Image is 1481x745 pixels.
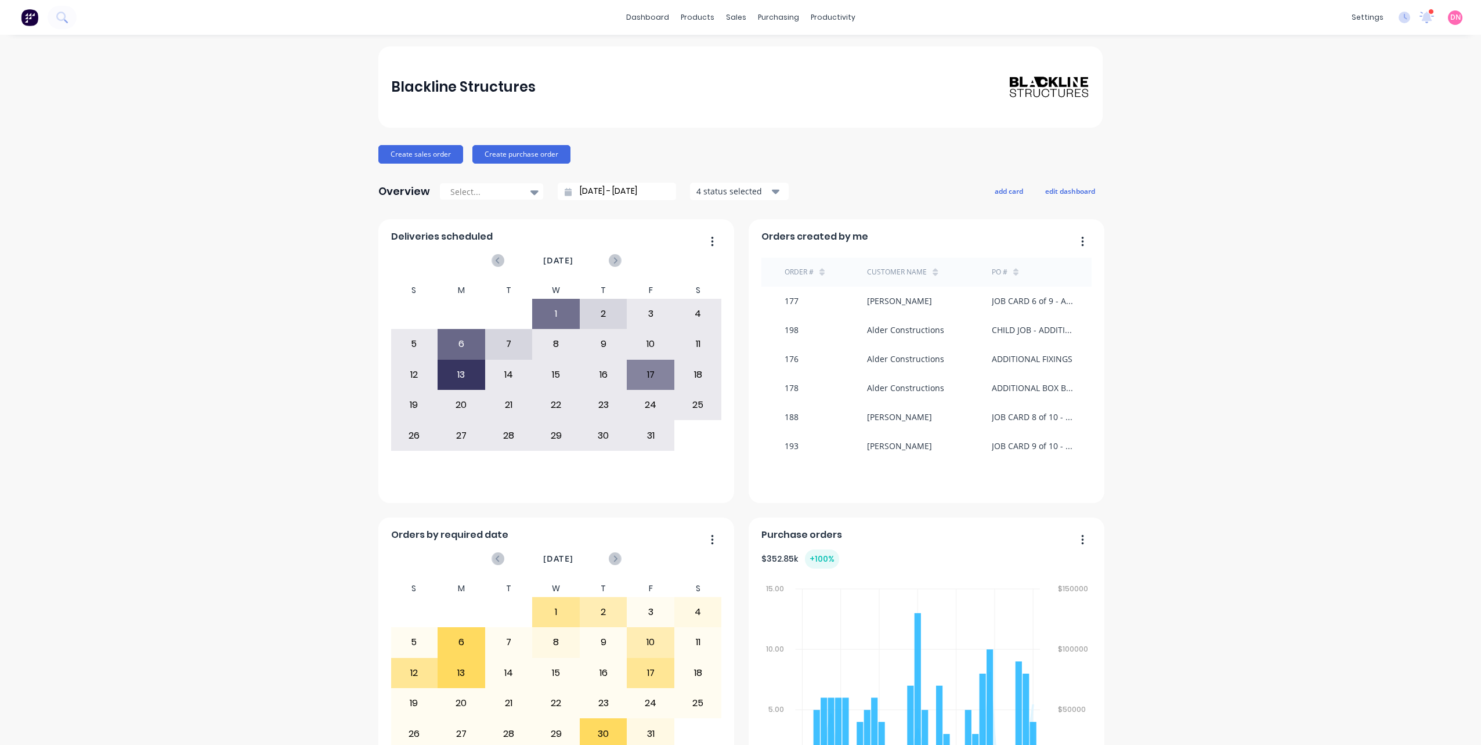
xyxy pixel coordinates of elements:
div: 30 [580,421,627,450]
div: PO # [992,267,1007,277]
div: M [438,580,485,597]
div: 1 [533,299,579,328]
span: [DATE] [543,254,573,267]
div: 29 [533,421,579,450]
div: 17 [627,659,674,688]
div: 21 [486,689,532,718]
div: 4 [675,299,721,328]
div: T [580,580,627,597]
button: Create purchase order [472,145,570,164]
div: 26 [391,421,438,450]
div: [PERSON_NAME] [867,440,932,452]
div: 3 [627,598,674,627]
div: 24 [627,689,674,718]
div: 13 [438,360,485,389]
div: [PERSON_NAME] [867,411,932,423]
div: 25 [675,390,721,419]
div: ADDITIONAL BOX BEAMS - ROOF RAISING SYSTEM [992,382,1075,394]
div: 9 [580,628,627,657]
div: Alder Constructions [867,324,944,336]
span: Orders by required date [391,528,508,542]
div: T [485,580,533,597]
div: 197 [785,469,799,481]
div: 24 [627,390,674,419]
div: 7 [486,628,532,657]
div: W [532,282,580,299]
div: [PERSON_NAME] [867,295,932,307]
button: 4 status selected [690,183,789,200]
div: purchasing [752,9,805,26]
span: Purchase orders [761,528,842,542]
div: JOB CARD 6 of 9 - ADDITIONAL CHANNELS, TOP CHORD, REWORK JOISTS [992,295,1075,307]
div: S [674,282,722,299]
div: sales [720,9,752,26]
div: 23 [580,689,627,718]
div: 4 [675,598,721,627]
tspan: 5.00 [768,705,783,715]
button: add card [987,183,1031,198]
div: Overview [378,180,430,203]
div: CHILD JOB - REMAKE - BEAM & INFILL [992,469,1075,481]
span: DN [1450,12,1461,23]
div: + 100 % [805,549,839,569]
div: 12 [391,360,438,389]
tspan: $150000 [1058,584,1088,594]
div: 19 [391,390,438,419]
tspan: $50000 [1058,705,1086,715]
div: F [627,282,674,299]
div: 4 status selected [696,185,770,197]
div: CHILD JOB - ADDITIONALS - OUTRIGGER AND ROOF PANELS [992,324,1075,336]
div: 7 [486,330,532,359]
div: T [580,282,627,299]
div: 17 [627,360,674,389]
div: 14 [486,659,532,688]
div: 13 [438,659,485,688]
span: Deliveries scheduled [391,230,493,244]
div: W [532,580,580,597]
div: products [675,9,720,26]
div: S [674,580,722,597]
div: 18 [675,659,721,688]
div: 2 [580,598,627,627]
div: 15 [533,659,579,688]
div: Alder Constructions [867,353,944,365]
div: Order # [785,267,814,277]
button: edit dashboard [1038,183,1103,198]
div: 2 [580,299,627,328]
div: S [391,580,438,597]
div: Alder Constructions [867,382,944,394]
div: 22 [533,390,579,419]
div: 8 [533,330,579,359]
div: 5 [391,628,438,657]
div: 15 [533,360,579,389]
div: 188 [785,411,799,423]
div: 193 [785,440,799,452]
div: 16 [580,360,627,389]
div: ADDITIONAL FIXINGS [992,353,1072,365]
div: 20 [438,390,485,419]
div: 23 [580,390,627,419]
div: 3 [627,299,674,328]
div: 10 [627,628,674,657]
div: 11 [675,628,721,657]
div: Blackline Structures [391,75,536,99]
tspan: 15.00 [765,584,783,594]
div: 27 [438,421,485,450]
div: 10 [627,330,674,359]
div: $ 352.85k [761,549,839,569]
a: dashboard [620,9,675,26]
div: 176 [785,353,799,365]
div: 6 [438,628,485,657]
tspan: 10.00 [765,644,783,654]
div: 25 [675,689,721,718]
div: 198 [785,324,799,336]
span: Orders created by me [761,230,868,244]
div: 14 [486,360,532,389]
div: 19 [391,689,438,718]
div: 20 [438,689,485,718]
tspan: $100000 [1058,644,1088,654]
div: T [485,282,533,299]
div: 16 [580,659,627,688]
div: 9 [580,330,627,359]
div: 1 [533,598,579,627]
